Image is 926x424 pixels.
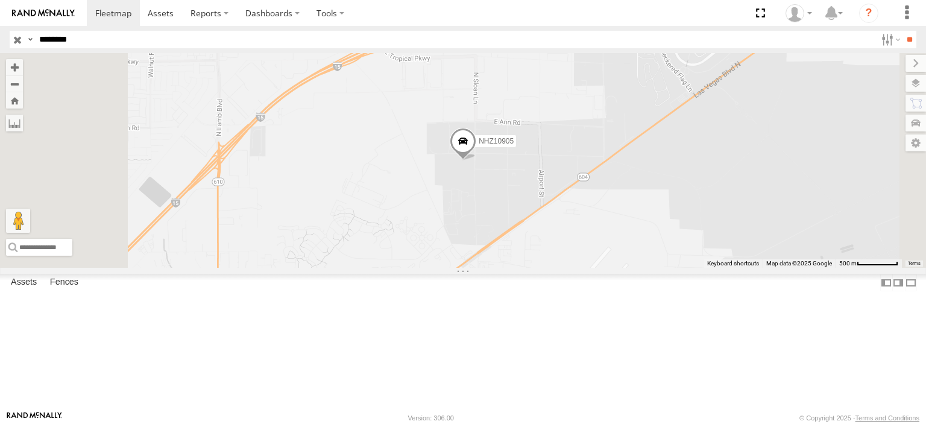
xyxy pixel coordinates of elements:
[781,4,816,22] div: Zulema McIntosch
[836,259,902,268] button: Map Scale: 500 m per 65 pixels
[6,59,23,75] button: Zoom in
[408,414,454,422] div: Version: 306.00
[6,92,23,109] button: Zoom Home
[799,414,919,422] div: © Copyright 2025 -
[839,260,857,267] span: 500 m
[25,31,35,48] label: Search Query
[5,274,43,291] label: Assets
[766,260,832,267] span: Map data ©2025 Google
[707,259,759,268] button: Keyboard shortcuts
[6,209,30,233] button: Drag Pegman onto the map to open Street View
[906,134,926,151] label: Map Settings
[44,274,84,291] label: Fences
[905,274,917,291] label: Hide Summary Table
[859,4,878,23] i: ?
[908,261,921,265] a: Terms (opens in new tab)
[6,75,23,92] button: Zoom out
[479,137,514,145] span: NHZ10905
[12,9,75,17] img: rand-logo.svg
[892,274,904,291] label: Dock Summary Table to the Right
[877,31,902,48] label: Search Filter Options
[880,274,892,291] label: Dock Summary Table to the Left
[7,412,62,424] a: Visit our Website
[6,115,23,131] label: Measure
[855,414,919,422] a: Terms and Conditions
